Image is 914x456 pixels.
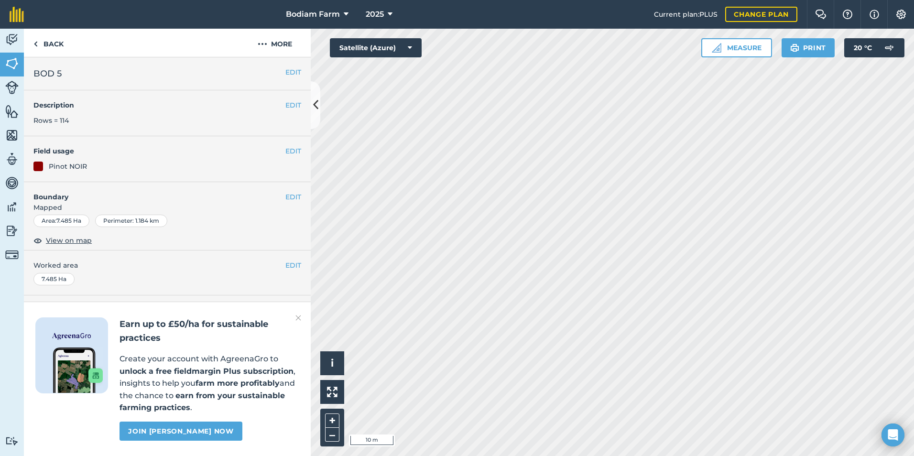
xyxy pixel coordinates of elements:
[33,146,285,156] h4: Field usage
[5,33,19,47] img: svg+xml;base64,PD94bWwgdmVyc2lvbj0iMS4wIiBlbmNvZGluZz0idXRmLTgiPz4KPCEtLSBHZW5lcmF0b3I6IEFkb2JlIE...
[366,9,384,20] span: 2025
[285,67,301,77] button: EDIT
[782,38,835,57] button: Print
[5,152,19,166] img: svg+xml;base64,PD94bWwgdmVyc2lvbj0iMS4wIiBlbmNvZGluZz0idXRmLTgiPz4KPCEtLSBHZW5lcmF0b3I6IEFkb2JlIE...
[286,9,340,20] span: Bodiam Farm
[842,10,853,19] img: A question mark icon
[815,10,827,19] img: Two speech bubbles overlapping with the left bubble in the forefront
[285,100,301,110] button: EDIT
[654,9,718,20] span: Current plan : PLUS
[49,161,87,172] div: Pinot NOIR
[120,367,294,376] strong: unlock a free fieldmargin Plus subscription
[120,391,285,413] strong: earn from your sustainable farming practices
[33,260,301,271] span: Worked area
[33,67,62,80] span: BOD 5
[295,312,301,324] img: svg+xml;base64,PHN2ZyB4bWxucz0iaHR0cDovL3d3dy53My5vcmcvMjAwMC9zdmciIHdpZHRoPSIyMiIgaGVpZ2h0PSIzMC...
[46,235,92,246] span: View on map
[33,235,42,246] img: svg+xml;base64,PHN2ZyB4bWxucz0iaHR0cDovL3d3dy53My5vcmcvMjAwMC9zdmciIHdpZHRoPSIxOCIgaGVpZ2h0PSIyNC...
[33,235,92,246] button: View on map
[33,116,69,125] span: Rows = 114
[120,353,299,414] p: Create your account with AgreenaGro to , insights to help you and the chance to .
[285,192,301,202] button: EDIT
[239,29,311,57] button: More
[701,38,772,57] button: Measure
[325,413,339,428] button: +
[285,260,301,271] button: EDIT
[5,224,19,238] img: svg+xml;base64,PD94bWwgdmVyc2lvbj0iMS4wIiBlbmNvZGluZz0idXRmLTgiPz4KPCEtLSBHZW5lcmF0b3I6IEFkb2JlIE...
[5,128,19,142] img: svg+xml;base64,PHN2ZyB4bWxucz0iaHR0cDovL3d3dy53My5vcmcvMjAwMC9zdmciIHdpZHRoPSI1NiIgaGVpZ2h0PSI2MC...
[881,423,904,446] div: Open Intercom Messenger
[5,104,19,119] img: svg+xml;base64,PHN2ZyB4bWxucz0iaHR0cDovL3d3dy53My5vcmcvMjAwMC9zdmciIHdpZHRoPSI1NiIgaGVpZ2h0PSI2MC...
[258,38,267,50] img: svg+xml;base64,PHN2ZyB4bWxucz0iaHR0cDovL3d3dy53My5vcmcvMjAwMC9zdmciIHdpZHRoPSIyMCIgaGVpZ2h0PSIyNC...
[120,422,242,441] a: Join [PERSON_NAME] now
[24,182,285,202] h4: Boundary
[53,347,103,393] img: Screenshot of the Gro app
[24,202,311,213] span: Mapped
[712,43,721,53] img: Ruler icon
[5,56,19,71] img: svg+xml;base64,PHN2ZyB4bWxucz0iaHR0cDovL3d3dy53My5vcmcvMjAwMC9zdmciIHdpZHRoPSI1NiIgaGVpZ2h0PSI2MC...
[895,10,907,19] img: A cog icon
[325,428,339,442] button: –
[331,357,334,369] span: i
[880,38,899,57] img: svg+xml;base64,PD94bWwgdmVyc2lvbj0iMS4wIiBlbmNvZGluZz0idXRmLTgiPz4KPCEtLSBHZW5lcmF0b3I6IEFkb2JlIE...
[725,7,797,22] a: Change plan
[790,42,799,54] img: svg+xml;base64,PHN2ZyB4bWxucz0iaHR0cDovL3d3dy53My5vcmcvMjAwMC9zdmciIHdpZHRoPSIxOSIgaGVpZ2h0PSIyNC...
[320,351,344,375] button: i
[5,176,19,190] img: svg+xml;base64,PD94bWwgdmVyc2lvbj0iMS4wIiBlbmNvZGluZz0idXRmLTgiPz4KPCEtLSBHZW5lcmF0b3I6IEFkb2JlIE...
[5,81,19,94] img: svg+xml;base64,PD94bWwgdmVyc2lvbj0iMS4wIiBlbmNvZGluZz0idXRmLTgiPz4KPCEtLSBHZW5lcmF0b3I6IEFkb2JlIE...
[854,38,872,57] span: 20 ° C
[95,215,167,227] div: Perimeter : 1.184 km
[33,38,38,50] img: svg+xml;base64,PHN2ZyB4bWxucz0iaHR0cDovL3d3dy53My5vcmcvMjAwMC9zdmciIHdpZHRoPSI5IiBoZWlnaHQ9IjI0Ii...
[285,146,301,156] button: EDIT
[10,7,24,22] img: fieldmargin Logo
[5,248,19,261] img: svg+xml;base64,PD94bWwgdmVyc2lvbj0iMS4wIiBlbmNvZGluZz0idXRmLTgiPz4KPCEtLSBHZW5lcmF0b3I6IEFkb2JlIE...
[24,29,73,57] a: Back
[120,317,299,345] h2: Earn up to £50/ha for sustainable practices
[327,387,337,397] img: Four arrows, one pointing top left, one top right, one bottom right and the last bottom left
[5,436,19,445] img: svg+xml;base64,PD94bWwgdmVyc2lvbj0iMS4wIiBlbmNvZGluZz0idXRmLTgiPz4KPCEtLSBHZW5lcmF0b3I6IEFkb2JlIE...
[33,100,301,110] h4: Description
[33,273,75,285] div: 7.485 Ha
[5,200,19,214] img: svg+xml;base64,PD94bWwgdmVyc2lvbj0iMS4wIiBlbmNvZGluZz0idXRmLTgiPz4KPCEtLSBHZW5lcmF0b3I6IEFkb2JlIE...
[330,38,422,57] button: Satellite (Azure)
[844,38,904,57] button: 20 °C
[196,379,280,388] strong: farm more profitably
[33,215,89,227] div: Area : 7.485 Ha
[870,9,879,20] img: svg+xml;base64,PHN2ZyB4bWxucz0iaHR0cDovL3d3dy53My5vcmcvMjAwMC9zdmciIHdpZHRoPSIxNyIgaGVpZ2h0PSIxNy...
